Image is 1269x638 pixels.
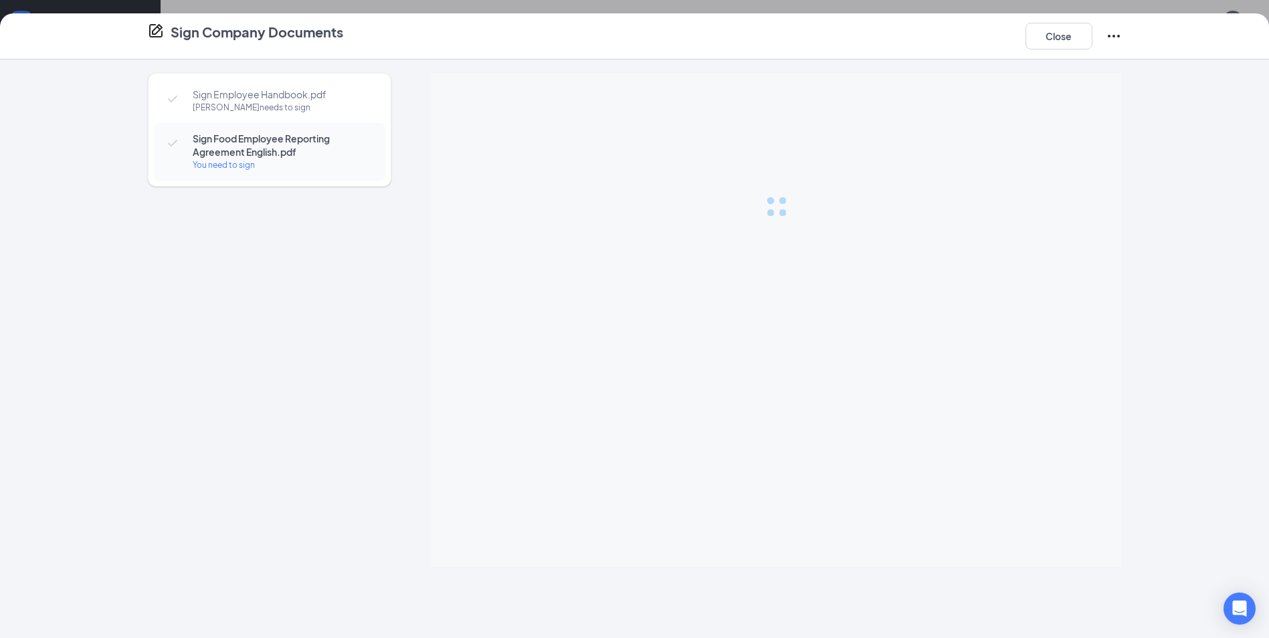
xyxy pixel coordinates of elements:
[193,88,372,101] span: Sign Employee Handbook.pdf
[193,101,372,114] div: [PERSON_NAME] needs to sign
[193,158,372,172] div: You need to sign
[148,23,164,39] svg: CompanyDocumentIcon
[193,132,372,158] span: Sign Food Employee Reporting Agreement English.pdf
[1026,23,1092,49] button: Close
[165,91,181,107] svg: Checkmark
[171,23,343,41] h4: Sign Company Documents
[1224,593,1256,625] div: Open Intercom Messenger
[1106,28,1122,44] svg: Ellipses
[165,135,181,151] svg: Checkmark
